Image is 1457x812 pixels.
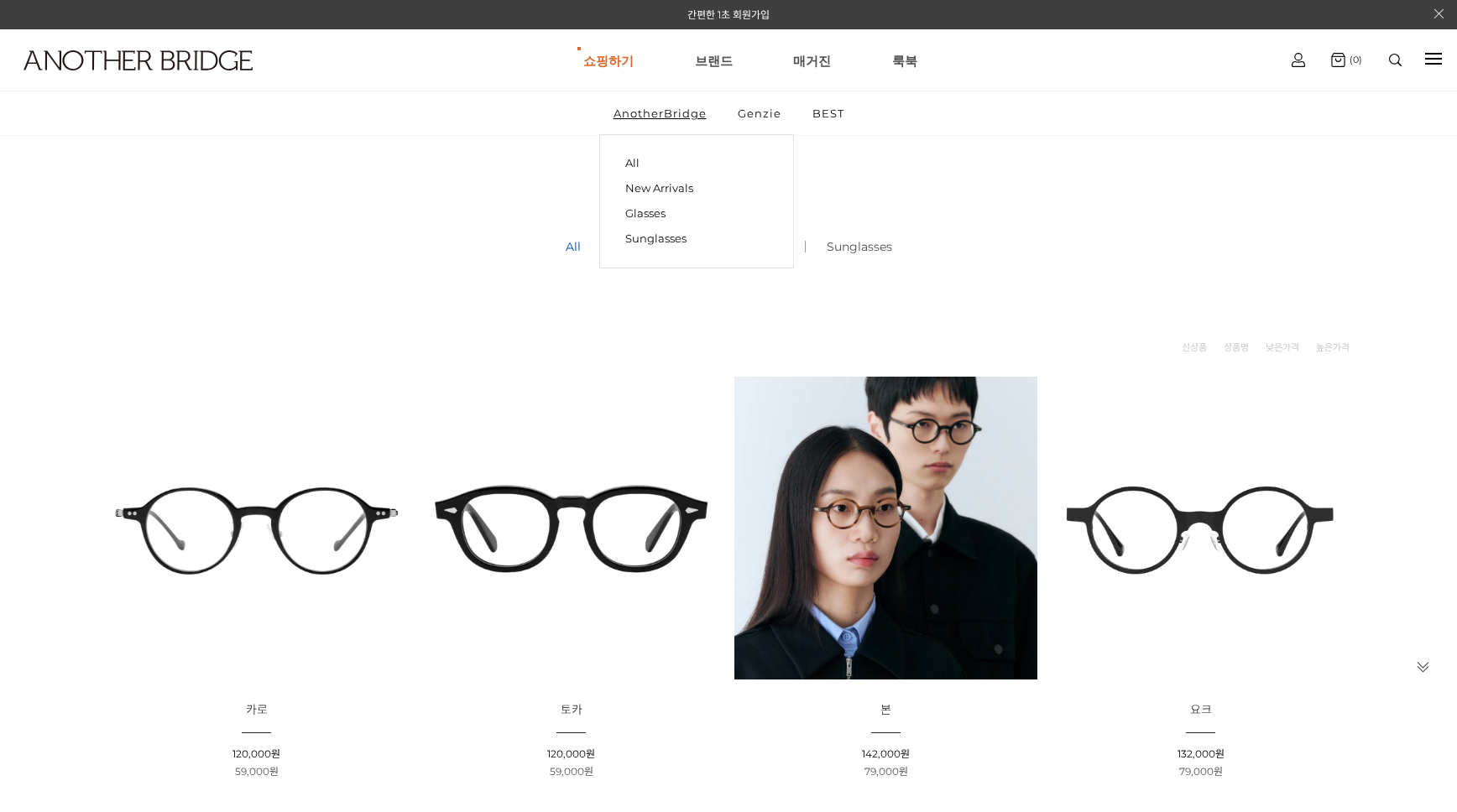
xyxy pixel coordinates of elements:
[806,218,913,275] a: Sunglasses
[1292,53,1305,67] img: cart
[246,702,268,717] span: 카로
[695,30,733,91] a: 브랜드
[1345,54,1362,65] span: (0)
[1224,339,1249,356] a: 상품명
[420,377,723,679] img: 토카 아세테이트 뿔테 안경 이미지
[1049,377,1352,679] img: 요크 글라스 - 트렌디한 디자인의 유니크한 안경 이미지
[1182,339,1207,356] a: 신상품
[1331,53,1362,67] a: (0)
[625,200,768,226] a: Glasses
[1190,704,1212,716] a: 요크
[625,175,768,200] a: New Arrivals
[734,377,1037,679] img: 본 - 동그란 렌즈로 돋보이는 아세테이트 안경 이미지
[880,704,891,716] a: 본
[246,704,268,716] a: 카로
[687,8,770,21] a: 간편한 1초 회원가입
[1389,54,1402,66] img: search
[1179,765,1223,778] span: 79,000원
[892,30,917,91] a: 룩북
[561,704,582,716] a: 토카
[793,30,831,91] a: 매거진
[235,765,279,778] span: 59,000원
[1190,702,1212,717] span: 요크
[561,702,582,717] span: 토카
[232,747,280,760] span: 120,000원
[880,702,891,717] span: 본
[798,91,859,135] a: BEST
[547,747,595,760] span: 120,000원
[583,30,634,91] a: 쇼핑하기
[723,91,796,135] a: Genzie
[1316,339,1350,356] a: 높은가격
[625,152,768,175] a: All
[864,765,908,778] span: 79,000원
[105,377,408,679] img: 카로 - 감각적인 디자인의 패션 아이템 이미지
[862,747,910,760] span: 142,000원
[625,226,768,251] a: Sunglasses
[1331,53,1345,67] img: cart
[599,91,721,135] a: AnotherBridge
[23,50,253,70] img: logo
[1178,747,1225,760] span: 132,000원
[550,765,593,778] span: 59,000원
[1266,339,1299,356] a: 낮은가격
[545,218,602,275] a: All
[8,50,227,112] a: logo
